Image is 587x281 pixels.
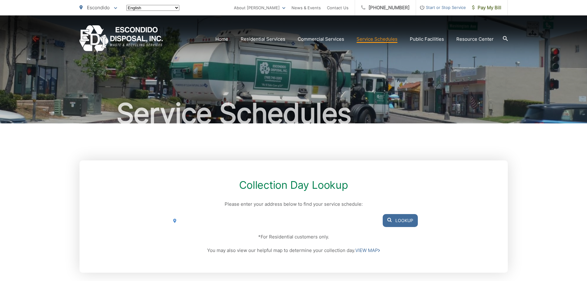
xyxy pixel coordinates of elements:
a: VIEW MAP [355,247,380,254]
a: News & Events [291,4,321,11]
a: Home [215,35,228,43]
a: Residential Services [241,35,285,43]
a: Resource Center [456,35,494,43]
p: You may also view our helpful map to determine your collection day. [169,247,418,254]
span: Escondido [87,5,110,10]
h2: Collection Day Lookup [169,179,418,191]
p: *For Residential customers only. [169,233,418,241]
a: Public Facilities [410,35,444,43]
a: About [PERSON_NAME] [234,4,285,11]
a: Commercial Services [298,35,344,43]
h1: Service Schedules [79,98,508,129]
span: Pay My Bill [472,4,501,11]
a: Service Schedules [357,35,397,43]
p: Please enter your address below to find your service schedule: [169,200,418,208]
a: EDCD logo. Return to the homepage. [79,25,163,53]
a: Contact Us [327,4,349,11]
select: Select a language [126,5,179,11]
button: Lookup [383,214,418,227]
